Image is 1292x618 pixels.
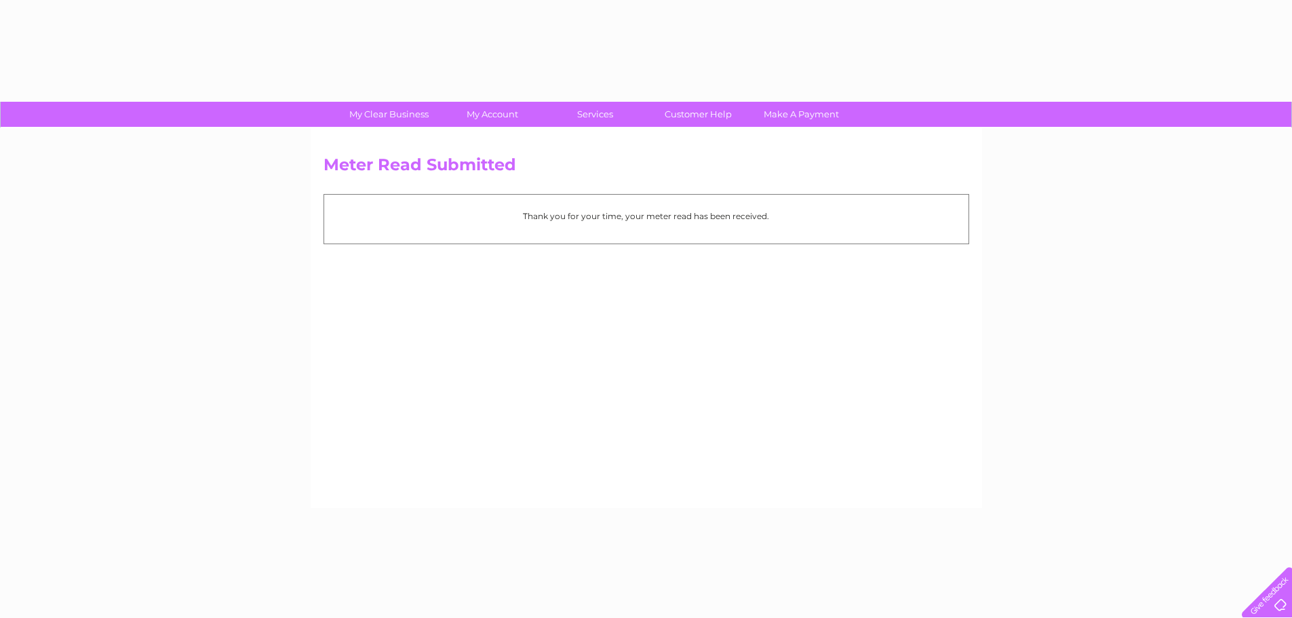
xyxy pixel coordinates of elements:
[333,102,445,127] a: My Clear Business
[539,102,651,127] a: Services
[745,102,857,127] a: Make A Payment
[324,155,969,181] h2: Meter Read Submitted
[642,102,754,127] a: Customer Help
[331,210,962,223] p: Thank you for your time, your meter read has been received.
[436,102,548,127] a: My Account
